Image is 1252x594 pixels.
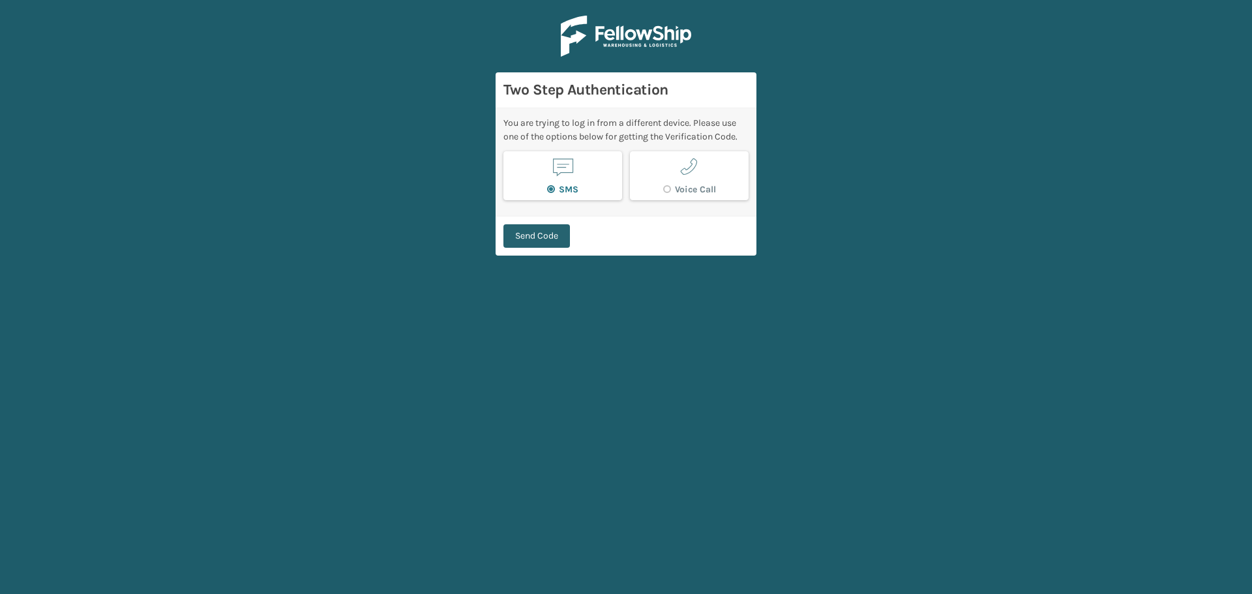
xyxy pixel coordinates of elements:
[561,16,691,57] img: Logo
[547,184,578,195] label: SMS
[503,224,570,248] button: Send Code
[503,116,749,143] div: You are trying to log in from a different device. Please use one of the options below for getting...
[503,80,749,100] h3: Two Step Authentication
[663,184,716,195] label: Voice Call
